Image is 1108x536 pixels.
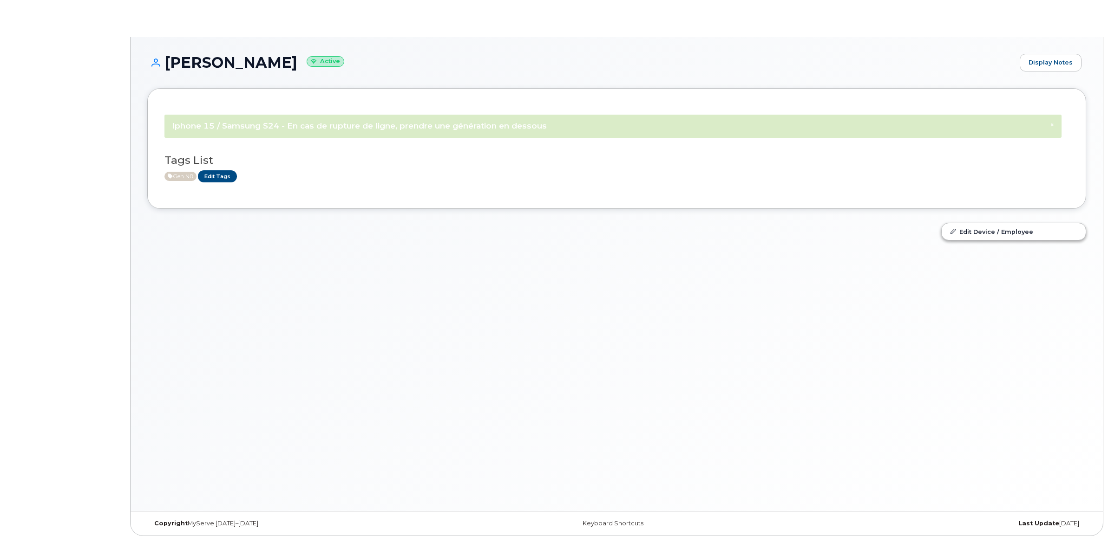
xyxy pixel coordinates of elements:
[147,54,1015,71] h1: [PERSON_NAME]
[942,223,1086,240] a: Edit Device / Employee
[1050,121,1054,128] span: ×
[773,520,1086,527] div: [DATE]
[172,121,547,130] span: Iphone 15 / Samsung S24 - En cas de rupture de ligne, prendre une génération en dessous
[1050,122,1054,128] button: Close
[1018,520,1059,527] strong: Last Update
[198,170,237,182] a: Edit Tags
[1020,54,1082,71] a: Display Notes
[164,172,197,181] span: Active
[307,56,344,67] small: Active
[154,520,188,527] strong: Copyright
[164,155,1069,166] h3: Tags List
[147,520,460,527] div: MyServe [DATE]–[DATE]
[583,520,643,527] a: Keyboard Shortcuts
